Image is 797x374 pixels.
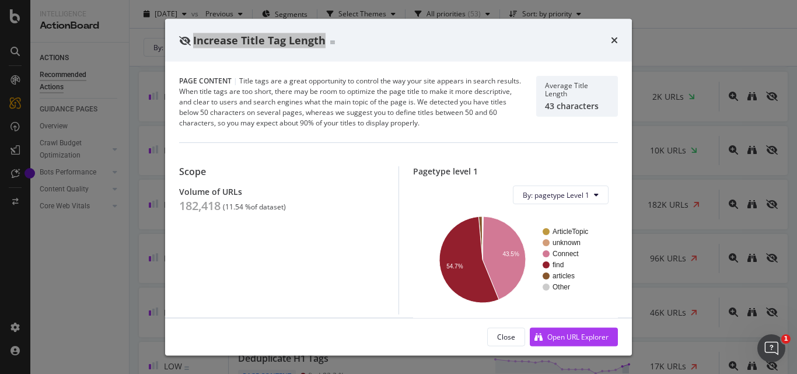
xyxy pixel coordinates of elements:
[545,82,609,98] div: Average Title Length
[179,36,191,45] div: eye-slash
[553,283,570,291] text: Other
[553,272,575,280] text: articles
[223,203,286,211] div: ( 11.54 % of dataset )
[497,331,515,341] div: Close
[547,331,609,341] div: Open URL Explorer
[553,250,579,258] text: Connect
[487,327,525,346] button: Close
[545,101,609,111] div: 43 characters
[757,334,785,362] iframe: Intercom live chat
[530,327,618,346] button: Open URL Explorer
[446,263,463,270] text: 54.7%
[553,228,588,236] text: ArticleTopic
[179,187,384,197] div: Volume of URLs
[513,186,609,204] button: By: pagetype Level 1
[193,33,326,47] span: Increase Title Tag Length
[179,199,221,213] div: 182,418
[422,214,604,305] svg: A chart.
[523,190,589,200] span: By: pagetype Level 1
[553,239,581,247] text: unknown
[502,251,519,257] text: 43.5%
[330,40,335,44] img: Equal
[233,76,237,86] span: |
[611,33,618,48] div: times
[781,334,791,344] span: 1
[553,261,564,269] text: find
[179,76,522,128] div: Title tags are a great opportunity to control the way your site appears in search results. When t...
[165,19,632,355] div: modal
[413,166,618,176] div: Pagetype level 1
[179,166,384,177] div: Scope
[179,76,232,86] span: Page Content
